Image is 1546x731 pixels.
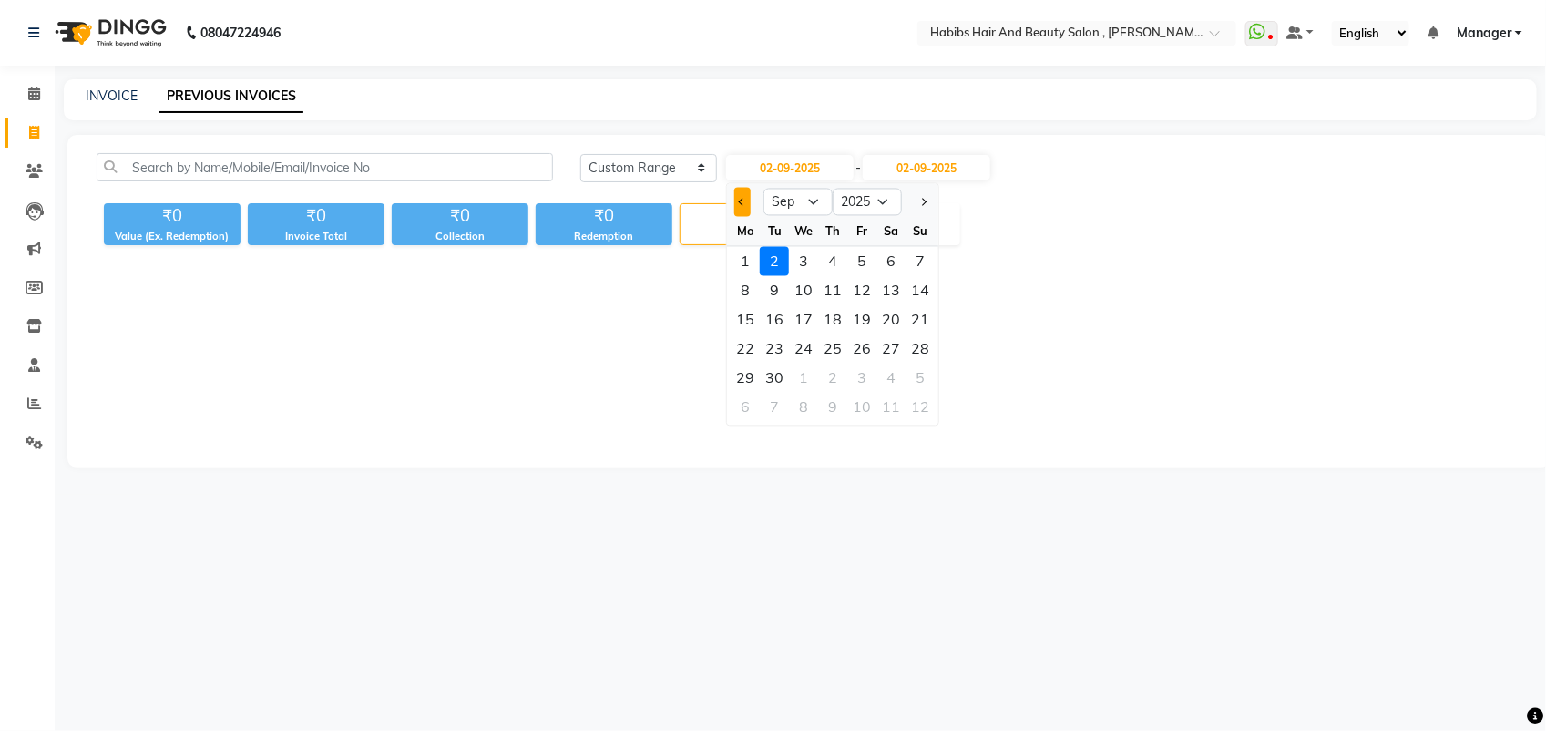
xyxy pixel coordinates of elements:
div: Value (Ex. Redemption) [104,229,241,244]
div: 23 [760,335,789,364]
div: 16 [760,305,789,335]
div: 17 [789,305,818,335]
div: 19 [847,305,876,335]
div: 13 [876,276,906,305]
div: 22 [731,335,760,364]
b: 08047224946 [200,7,281,58]
div: Monday, September 22, 2025 [731,335,760,364]
a: INVOICE [86,88,138,104]
div: 12 [847,276,876,305]
div: 26 [847,335,876,364]
div: Wednesday, September 3, 2025 [789,247,818,276]
div: 6 [876,247,906,276]
div: 8 [731,276,760,305]
div: 21 [906,305,935,335]
div: 29 [731,364,760,393]
div: Tu [760,217,789,246]
div: Monday, September 1, 2025 [731,247,760,276]
button: Next month [916,188,931,217]
div: Tuesday, September 30, 2025 [760,364,789,393]
div: Thursday, September 25, 2025 [818,335,847,364]
div: 9 [760,276,789,305]
div: Wednesday, September 17, 2025 [789,305,818,335]
div: Friday, September 26, 2025 [847,335,876,364]
div: Redemption [536,229,672,244]
div: Wednesday, October 8, 2025 [789,393,818,422]
div: 18 [818,305,847,335]
div: Saturday, October 4, 2025 [876,364,906,393]
div: 7 [906,247,935,276]
div: 10 [789,276,818,305]
div: 20 [876,305,906,335]
div: Saturday, September 13, 2025 [876,276,906,305]
div: Thursday, October 2, 2025 [818,364,847,393]
div: 10 [847,393,876,422]
div: 14 [906,276,935,305]
div: 25 [818,335,847,364]
div: Mo [731,217,760,246]
div: ₹0 [392,203,528,229]
input: Search by Name/Mobile/Email/Invoice No [97,153,553,181]
input: Start Date [726,155,854,180]
div: Wednesday, September 24, 2025 [789,335,818,364]
div: Collection [392,229,528,244]
div: Friday, October 10, 2025 [847,393,876,422]
div: Monday, October 6, 2025 [731,393,760,422]
div: Su [906,217,935,246]
span: Empty list [97,267,1521,449]
div: Thursday, September 4, 2025 [818,247,847,276]
span: - [855,159,861,178]
div: Sunday, October 12, 2025 [906,393,935,422]
div: Monday, September 15, 2025 [731,305,760,335]
div: Sunday, October 5, 2025 [906,364,935,393]
div: Monday, September 8, 2025 [731,276,760,305]
div: Friday, October 3, 2025 [847,364,876,393]
div: Monday, September 29, 2025 [731,364,760,393]
div: Saturday, September 20, 2025 [876,305,906,335]
div: ₹0 [536,203,672,229]
div: Friday, September 19, 2025 [847,305,876,335]
div: Th [818,217,847,246]
div: We [789,217,818,246]
div: Saturday, October 11, 2025 [876,393,906,422]
div: Friday, September 5, 2025 [847,247,876,276]
div: Tuesday, September 2, 2025 [760,247,789,276]
div: 5 [847,247,876,276]
div: 3 [847,364,876,393]
div: Thursday, October 9, 2025 [818,393,847,422]
div: 27 [876,335,906,364]
div: Invoice Total [248,229,384,244]
div: 28 [906,335,935,364]
div: Thursday, September 11, 2025 [818,276,847,305]
a: PREVIOUS INVOICES [159,80,303,113]
div: Saturday, September 6, 2025 [876,247,906,276]
div: Tuesday, September 16, 2025 [760,305,789,335]
select: Select month [763,189,833,216]
div: Sunday, September 28, 2025 [906,335,935,364]
div: Tuesday, September 9, 2025 [760,276,789,305]
div: Sa [876,217,906,246]
div: 24 [789,335,818,364]
div: 1 [789,364,818,393]
div: 1 [731,247,760,276]
div: 3 [789,247,818,276]
div: 30 [760,364,789,393]
div: Tuesday, October 7, 2025 [760,393,789,422]
div: Sunday, September 14, 2025 [906,276,935,305]
span: Manager [1457,24,1511,43]
div: Wednesday, September 10, 2025 [789,276,818,305]
div: Wednesday, October 1, 2025 [789,364,818,393]
div: 12 [906,393,935,422]
div: 9 [818,393,847,422]
div: 11 [818,276,847,305]
div: 4 [876,364,906,393]
div: 8 [789,393,818,422]
div: 15 [731,305,760,335]
div: Saturday, September 27, 2025 [876,335,906,364]
div: Sunday, September 21, 2025 [906,305,935,335]
div: Tuesday, September 23, 2025 [760,335,789,364]
div: 0 [681,204,815,230]
div: 2 [818,364,847,393]
div: Thursday, September 18, 2025 [818,305,847,335]
div: 6 [731,393,760,422]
